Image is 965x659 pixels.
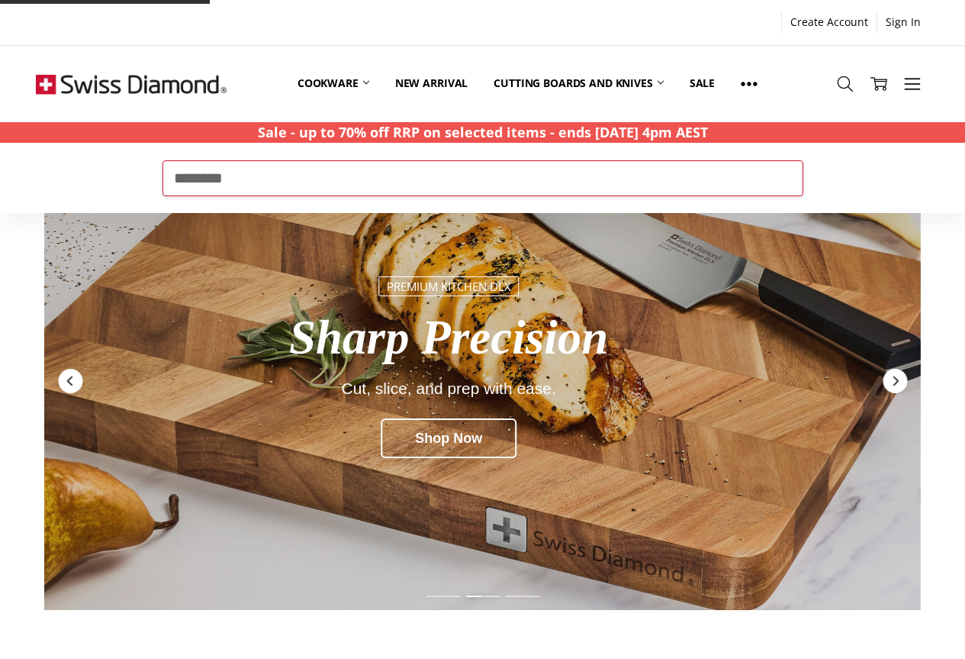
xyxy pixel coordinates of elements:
[462,586,502,606] div: Slide 3 of 7
[423,586,462,606] div: Slide 2 of 7
[782,11,877,33] a: Create Account
[481,50,677,118] a: Cutting boards and knives
[677,50,728,118] a: Sale
[877,11,929,33] a: Sign In
[381,418,516,458] div: Shop Now
[881,367,909,395] div: Next
[728,50,770,118] a: Show All
[285,50,382,118] a: Cookware
[258,123,708,141] strong: Sale - up to 70% off RRP on selected items - ends [DATE] 4pm AEST
[378,276,518,296] div: Premium Kitchen DLX
[382,50,481,118] a: New arrival
[502,586,542,606] div: Slide 4 of 7
[44,152,921,610] a: Redirect to https://swissdiamond.com.au/cutting-boards-and-knives/
[36,46,227,122] img: Free Shipping On Every Order
[56,367,84,395] div: Previous
[126,380,772,397] div: Cut, slice, and prep with ease.
[126,312,772,364] div: Sharp Precision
